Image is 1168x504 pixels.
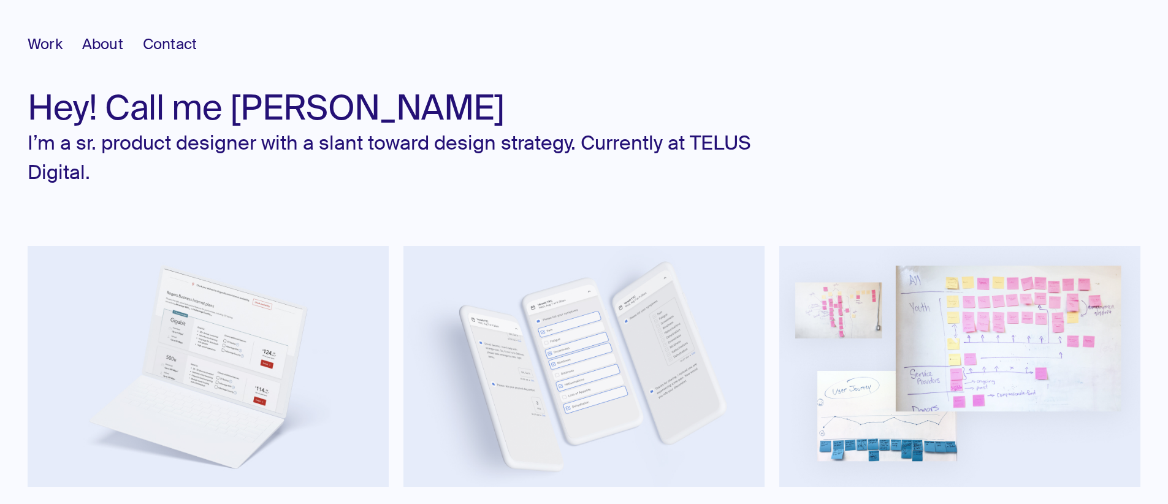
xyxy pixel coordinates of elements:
span: About [82,34,123,54]
h3: I’m a sr. product designer with a slant toward design strategy. Currently at TELUS Digital. [28,128,763,187]
a: Mikata Health [403,246,765,487]
span: Work [28,34,63,54]
a: Planned Parenthood Toronto [779,246,1140,487]
a: Contact [133,34,197,53]
a: About [72,34,133,53]
span: Hey! ﻿Call me [PERSON_NAME] [28,86,505,130]
span: Contact [143,34,197,54]
a: Work [28,34,72,53]
a: Rogers Communications [28,246,389,487]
